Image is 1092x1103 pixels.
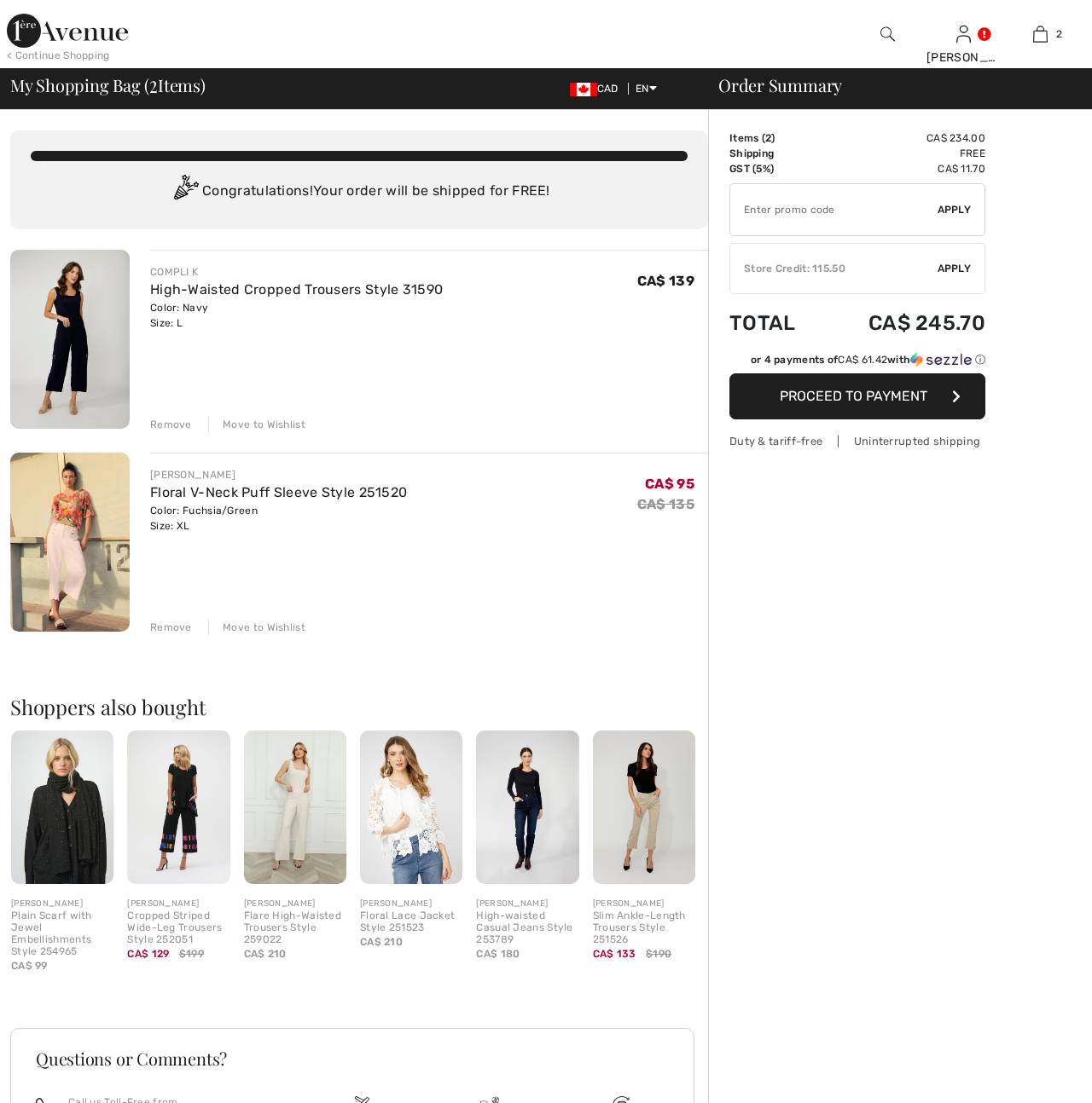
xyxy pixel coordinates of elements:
[476,898,578,910] div: [PERSON_NAME]
[127,910,229,945] div: Cropped Striped Wide-Leg Trousers Style 252051
[729,433,985,449] div: Duty & tariff-free | Uninterrupted shipping
[31,175,688,209] div: Congratulations! Your order will be shipped for FREE!
[1002,24,1077,44] a: 2
[1056,26,1062,42] span: 2
[780,388,927,404] span: Proceed to Payment
[360,898,462,910] div: [PERSON_NAME]
[150,503,407,534] div: Color: Fuchsia/Green Size: XL
[593,731,695,884] img: Slim Ankle-Length Trousers Style 251526
[150,417,192,432] div: Remove
[36,1050,669,1067] h3: Questions or Comments?
[593,898,695,910] div: [PERSON_NAME]
[244,731,346,884] img: Flare High-Waisted Trousers Style 259022
[150,281,443,297] a: High-Waisted Cropped Trousers Style 31590
[838,354,887,366] span: CA$ 61.42
[7,14,128,48] img: 1ère Avenue
[938,202,972,217] span: Apply
[127,948,169,960] span: CA$ 129
[150,467,407,482] div: [PERSON_NAME]
[244,910,346,945] div: Flare High-Waisted Trousers Style 259022
[10,250,130,429] img: High-Waisted Cropped Trousers Style 31590
[127,731,229,884] img: Cropped Striped Wide-Leg Trousers Style 252051
[360,731,462,884] img: Floral Lace Jacket Style 251523
[729,130,822,146] td: Items ( )
[150,264,443,280] div: COMPLI K
[10,453,130,632] img: Floral V-Neck Puff Sleeve Style 251520
[956,24,971,44] img: My Info
[127,898,229,910] div: [PERSON_NAME]
[910,352,972,367] img: Sezzle
[645,476,694,492] span: CA$ 95
[729,294,822,352] td: Total
[244,948,287,960] span: CA$ 210
[637,273,694,289] span: CA$ 139
[570,83,625,95] span: CAD
[698,77,1082,94] div: Order Summary
[360,936,403,948] span: CA$ 210
[765,132,771,144] span: 2
[570,83,597,96] img: Canadian Dollar
[822,146,985,161] td: Free
[11,731,113,884] img: Plain Scarf with Jewel Embellishments Style 254965
[729,146,822,161] td: Shipping
[208,620,305,635] div: Move to Wishlist
[1033,24,1048,44] img: My Bag
[822,130,985,146] td: CA$ 234.00
[150,484,407,500] a: Floral V-Neck Puff Sleeve Style 251520
[730,261,938,276] div: Store Credit: 115.50
[208,417,305,432] div: Move to Wishlist
[150,620,192,635] div: Remove
[476,731,578,884] img: High-waisted Casual Jeans Style 253789
[11,960,48,972] span: CA$ 99
[751,352,985,367] div: or 4 payments of with
[646,946,671,962] span: $190
[729,161,822,176] td: GST (5%)
[360,910,462,934] div: Floral Lace Jacket Style 251523
[179,946,204,962] span: $199
[168,175,202,209] img: Congratulation2.svg
[476,910,578,945] div: High-waisted Casual Jeans Style 253789
[956,26,971,42] a: Sign In
[822,294,985,352] td: CA$ 245.70
[593,910,695,945] div: Slim Ankle-Length Trousers Style 251526
[938,261,972,276] span: Apply
[729,373,985,419] button: Proceed to Payment
[636,83,657,95] span: EN
[10,696,708,717] h2: Shoppers also bought
[730,184,938,235] input: Promo code
[926,49,1002,66] div: [PERSON_NAME]
[11,910,113,957] div: Plain Scarf with Jewel Embellishments Style 254965
[7,48,110,63] div: < Continue Shopping
[476,948,520,960] span: CA$ 180
[593,948,636,960] span: CA$ 133
[150,300,443,331] div: Color: Navy Size: L
[822,161,985,176] td: CA$ 11.70
[244,898,346,910] div: [PERSON_NAME]
[637,496,694,512] s: CA$ 135
[880,24,895,44] img: search the website
[729,352,985,373] div: or 4 payments ofCA$ 61.42withSezzle Click to learn more about Sezzle
[10,77,206,94] span: My Shopping Bag ( Items)
[149,72,158,95] span: 2
[11,898,113,910] div: [PERSON_NAME]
